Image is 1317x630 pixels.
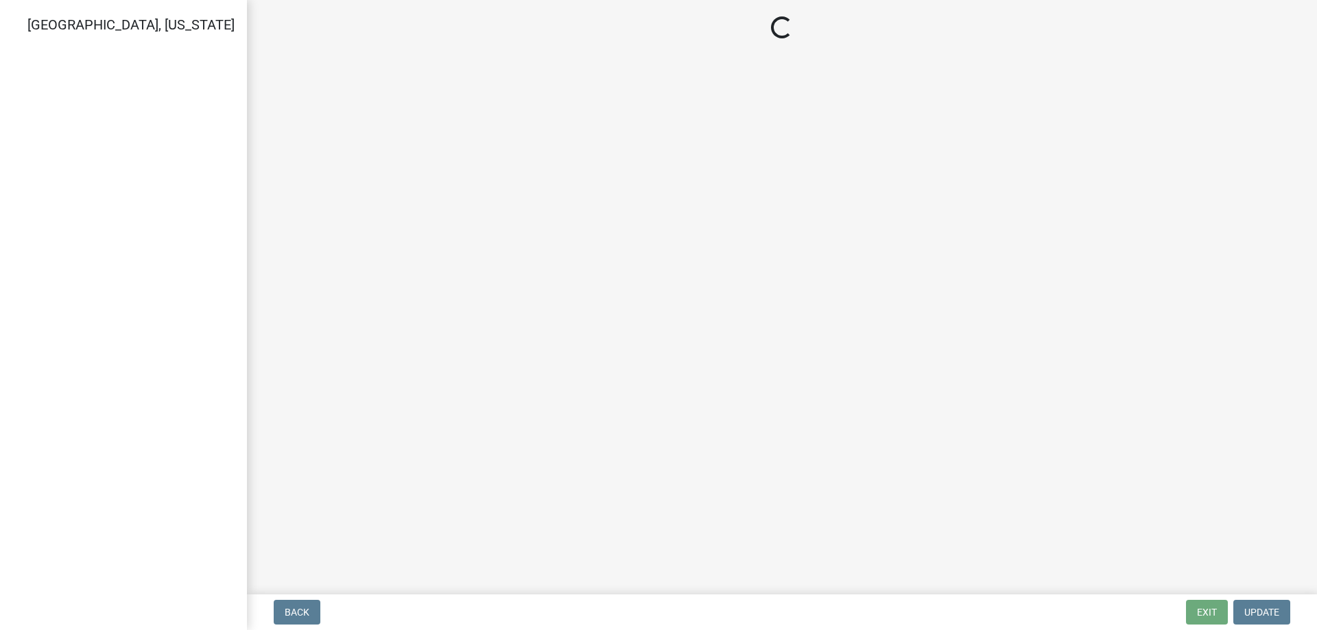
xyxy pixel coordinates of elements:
[274,600,320,625] button: Back
[1244,607,1279,618] span: Update
[1233,600,1290,625] button: Update
[27,16,235,33] span: [GEOGRAPHIC_DATA], [US_STATE]
[1186,600,1228,625] button: Exit
[285,607,309,618] span: Back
